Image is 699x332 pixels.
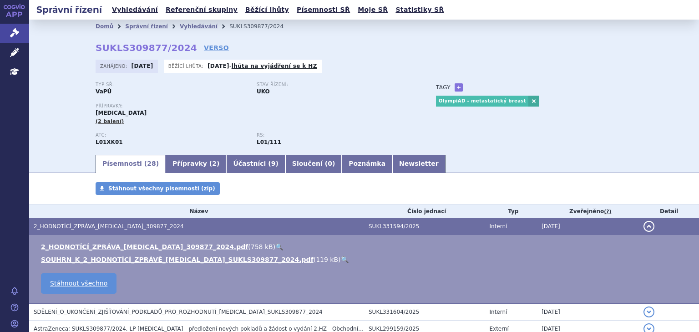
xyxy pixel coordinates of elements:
a: 🔍 [341,256,349,263]
p: Typ SŘ: [96,82,248,87]
th: Detail [639,204,699,218]
a: 🔍 [275,243,283,250]
span: 28 [147,160,156,167]
h3: Tagy [436,82,451,93]
strong: OLAPARIB [96,139,123,145]
strong: [DATE] [208,63,229,69]
th: Typ [485,204,537,218]
a: Vyhledávání [180,23,218,30]
a: Referenční skupiny [163,4,240,16]
p: - [208,62,317,70]
td: [DATE] [537,303,639,321]
span: 9 [271,160,276,167]
h2: Správní řízení [29,3,109,16]
span: SDĚLENÍ_O_UKONČENÍ_ZJIŠŤOVÁNÍ_PODKLADŮ_PRO_ROZHODNUTÍ_LYNPARZA_SUKLS309877_2024 [34,309,323,315]
a: Statistiky SŘ [393,4,446,16]
a: Newsletter [392,155,446,173]
a: Moje SŘ [355,4,390,16]
a: Vyhledávání [109,4,161,16]
span: (2 balení) [96,118,124,124]
th: Název [29,204,364,218]
span: 119 kB [316,256,338,263]
span: Externí [489,326,508,332]
span: AstraZeneca; SUKLS309877/2024, LP LYNPARZA - předložení nových pokladů a žádost o vydání 2.HZ - O... [34,326,385,332]
a: Přípravky (2) [166,155,226,173]
span: 0 [328,160,332,167]
li: ( ) [41,242,690,251]
td: [DATE] [537,218,639,235]
a: Písemnosti SŘ [294,4,353,16]
span: 758 kB [251,243,273,250]
a: Sloučení (0) [285,155,342,173]
a: SOUHRN_K_2_HODNOTÍCÍ_ZPRÁVĚ_[MEDICAL_DATA]_SUKLS309877_2024.pdf [41,256,314,263]
a: + [455,83,463,92]
a: lhůta na vyjádření se k HZ [232,63,317,69]
span: Stáhnout všechny písemnosti (zip) [108,185,215,192]
strong: [DATE] [132,63,153,69]
a: Účastníci (9) [226,155,285,173]
span: [MEDICAL_DATA] [96,110,147,116]
a: Běžící lhůty [243,4,292,16]
strong: VaPÚ [96,88,111,95]
a: Správní řízení [125,23,168,30]
th: Zveřejněno [537,204,639,218]
a: VERSO [204,43,229,52]
td: SUKL331594/2025 [364,218,485,235]
span: 2 [212,160,217,167]
a: OlympiAD - metastatický breast [436,96,528,107]
strong: olaparib tbl. [257,139,281,145]
p: ATC: [96,133,248,138]
p: Přípravky: [96,103,418,109]
abbr: (?) [604,209,611,215]
a: Písemnosti (28) [96,155,166,173]
th: Číslo jednací [364,204,485,218]
p: RS: [257,133,409,138]
button: detail [643,306,654,317]
strong: UKO [257,88,270,95]
span: Interní [489,309,507,315]
a: Stáhnout všechno [41,273,116,294]
span: 2_HODNOTÍCÍ_ZPRÁVA_LYNPARZA_309877_2024 [34,223,184,230]
strong: SUKLS309877/2024 [96,42,197,53]
a: 2_HODNOTÍCÍ_ZPRÁVA_[MEDICAL_DATA]_309877_2024.pdf [41,243,248,250]
a: Stáhnout všechny písemnosti (zip) [96,182,220,195]
li: ( ) [41,255,690,264]
span: Běžící lhůta: [168,62,205,70]
a: Domů [96,23,113,30]
td: SUKL331604/2025 [364,303,485,321]
span: Zahájeno: [100,62,129,70]
p: Stav řízení: [257,82,409,87]
span: Interní [489,223,507,230]
li: SUKLS309877/2024 [229,20,295,33]
button: detail [643,221,654,232]
a: Poznámka [342,155,392,173]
